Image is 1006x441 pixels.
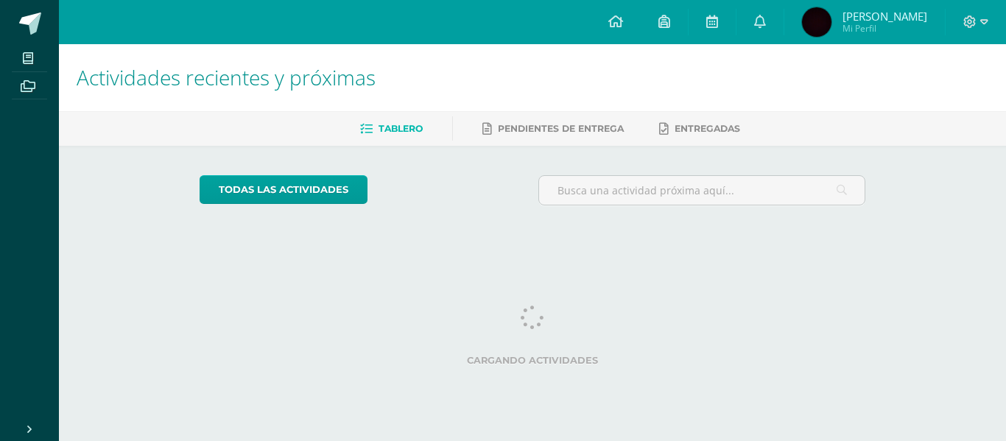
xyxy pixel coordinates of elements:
[675,123,740,134] span: Entregadas
[77,63,376,91] span: Actividades recientes y próximas
[843,22,927,35] span: Mi Perfil
[482,117,624,141] a: Pendientes de entrega
[802,7,831,37] img: ad0d52a96e3f0a1cb6e3f0cf38ff3e4d.png
[539,176,865,205] input: Busca una actividad próxima aquí...
[200,355,866,366] label: Cargando actividades
[379,123,423,134] span: Tablero
[843,9,927,24] span: [PERSON_NAME]
[659,117,740,141] a: Entregadas
[200,175,367,204] a: todas las Actividades
[360,117,423,141] a: Tablero
[498,123,624,134] span: Pendientes de entrega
